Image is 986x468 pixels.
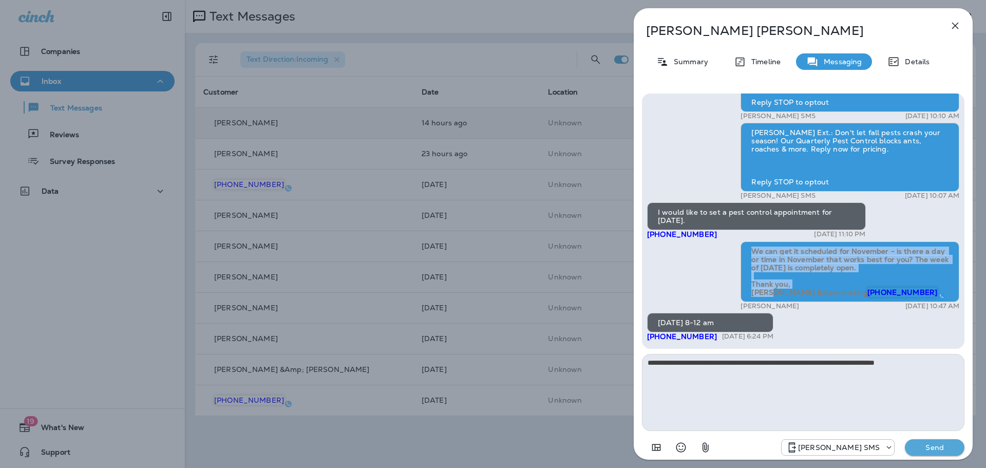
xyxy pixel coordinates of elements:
div: +1 (757) 760-3335 [782,441,894,454]
p: Messaging [819,58,862,66]
div: [DATE] 8-12 am [647,313,773,332]
p: [PERSON_NAME] [741,302,799,310]
p: Details [900,58,930,66]
div: [PERSON_NAME] Ext.: Don't let fall pests crash your season! Our Quarterly Pest Control blocks ant... [741,123,959,192]
p: Summary [669,58,708,66]
span: [PHONE_NUMBER] [647,332,717,341]
p: [DATE] 10:07 AM [905,192,959,200]
p: Timeline [746,58,781,66]
span: [PHONE_NUMBER] [647,230,717,239]
p: [DATE] 11:10 PM [814,230,865,238]
button: Send [905,439,964,456]
button: Add in a premade template [646,437,667,458]
p: [PERSON_NAME] SMS [798,443,880,452]
span: We can get it scheduled for November - is there a day or time in November that works best for you... [751,247,951,297]
p: [PERSON_NAME] SMS [741,192,815,200]
p: [PERSON_NAME] SMS [741,112,815,120]
button: Select an emoji [671,437,691,458]
p: [PERSON_NAME] [PERSON_NAME] [646,24,926,38]
p: [DATE] 10:47 AM [905,302,959,310]
div: I would like to set a pest control appointment for [DATE]. [647,202,866,230]
p: [DATE] 10:10 AM [905,112,959,120]
p: [DATE] 6:24 PM [722,332,773,341]
p: Send [913,443,956,452]
span: [PHONE_NUMBER] [867,288,937,297]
